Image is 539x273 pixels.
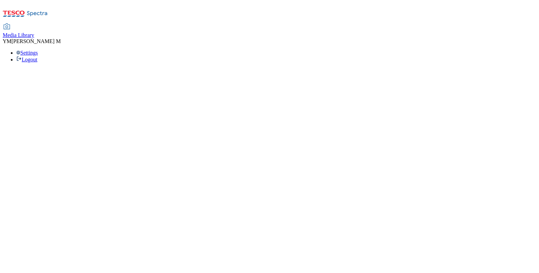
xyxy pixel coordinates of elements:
span: [PERSON_NAME] M [12,38,61,44]
span: YM [3,38,12,44]
a: Media Library [3,24,34,38]
a: Logout [16,57,37,62]
a: Settings [16,50,38,56]
span: Media Library [3,32,34,38]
